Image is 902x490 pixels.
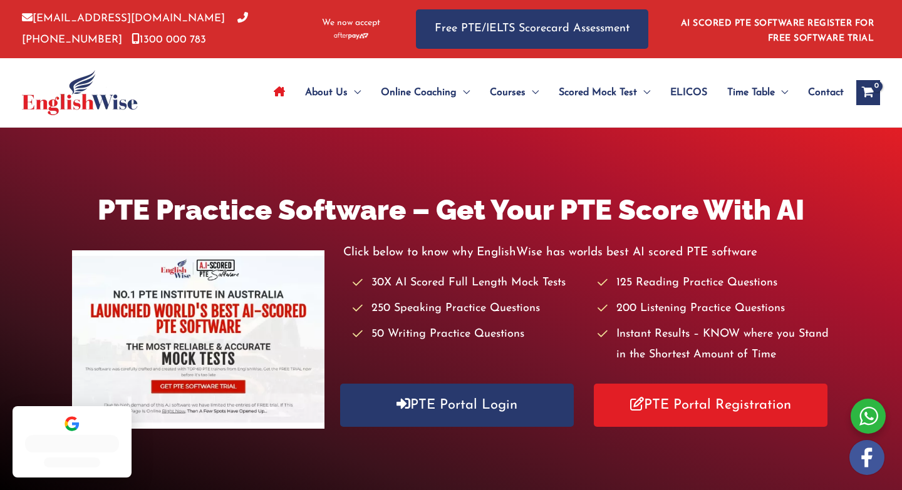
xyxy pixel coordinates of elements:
img: cropped-ew-logo [22,70,138,115]
a: View Shopping Cart, empty [856,80,880,105]
span: Contact [808,71,844,115]
li: 250 Speaking Practice Questions [353,299,585,319]
a: PTE Portal Login [340,384,574,427]
a: PTE Portal Registration [594,384,827,427]
span: Menu Toggle [348,71,361,115]
a: Free PTE/IELTS Scorecard Assessment [416,9,648,49]
span: Menu Toggle [526,71,539,115]
li: 50 Writing Practice Questions [353,324,585,345]
nav: Site Navigation: Main Menu [264,71,844,115]
a: Contact [798,71,844,115]
a: About UsMenu Toggle [295,71,371,115]
a: CoursesMenu Toggle [480,71,549,115]
a: AI SCORED PTE SOFTWARE REGISTER FOR FREE SOFTWARE TRIAL [681,19,874,43]
span: Menu Toggle [775,71,788,115]
li: 200 Listening Practice Questions [598,299,830,319]
a: [PHONE_NUMBER] [22,13,248,44]
aside: Header Widget 1 [673,9,880,49]
h1: PTE Practice Software – Get Your PTE Score With AI [72,190,830,230]
p: Click below to know why EnglishWise has worlds best AI scored PTE software [343,242,829,263]
span: Menu Toggle [637,71,650,115]
li: Instant Results – KNOW where you Stand in the Shortest Amount of Time [598,324,830,366]
span: Menu Toggle [457,71,470,115]
span: Time Table [727,71,775,115]
a: Time TableMenu Toggle [717,71,798,115]
a: Scored Mock TestMenu Toggle [549,71,660,115]
span: Scored Mock Test [559,71,637,115]
a: ELICOS [660,71,717,115]
li: 125 Reading Practice Questions [598,273,830,293]
img: Afterpay-Logo [334,33,368,39]
span: Courses [490,71,526,115]
span: We now accept [322,17,380,29]
span: About Us [305,71,348,115]
a: Online CoachingMenu Toggle [371,71,480,115]
span: ELICOS [670,71,707,115]
img: pte-institute-main [72,250,324,429]
img: white-facebook.png [849,440,884,475]
span: Online Coaching [381,71,457,115]
a: [EMAIL_ADDRESS][DOMAIN_NAME] [22,13,225,24]
a: 1300 000 783 [132,34,206,45]
li: 30X AI Scored Full Length Mock Tests [353,273,585,293]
